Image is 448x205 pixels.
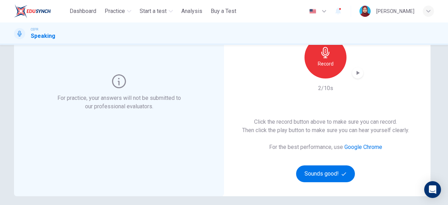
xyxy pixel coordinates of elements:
button: Sounds good! [296,165,355,182]
button: Practice [102,5,134,18]
a: Google Chrome [344,144,382,150]
button: Buy a Test [208,5,239,18]
span: Buy a Test [211,7,236,15]
button: Start a test [137,5,176,18]
h6: Record [318,60,334,68]
img: en [308,9,317,14]
h6: Click the record button above to make sure you can record. Then click the play button to make sur... [242,118,409,135]
div: [PERSON_NAME] [376,7,414,15]
img: Profile picture [359,6,371,17]
div: Open Intercom Messenger [424,181,441,198]
span: CEFR [31,27,38,32]
span: Start a test [140,7,167,15]
img: ELTC logo [14,4,51,18]
h6: For the best performance, use [269,143,382,151]
h6: 2/10s [318,84,333,93]
span: Dashboard [70,7,96,15]
span: Analysis [181,7,202,15]
h6: For practice, your answers will not be submitted to our professional evaluators. [56,94,182,111]
button: Dashboard [67,5,99,18]
button: Analysis [178,5,205,18]
a: ELTC logo [14,4,67,18]
span: Practice [105,7,125,15]
h1: Speaking [31,32,55,40]
button: Record [304,36,346,78]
